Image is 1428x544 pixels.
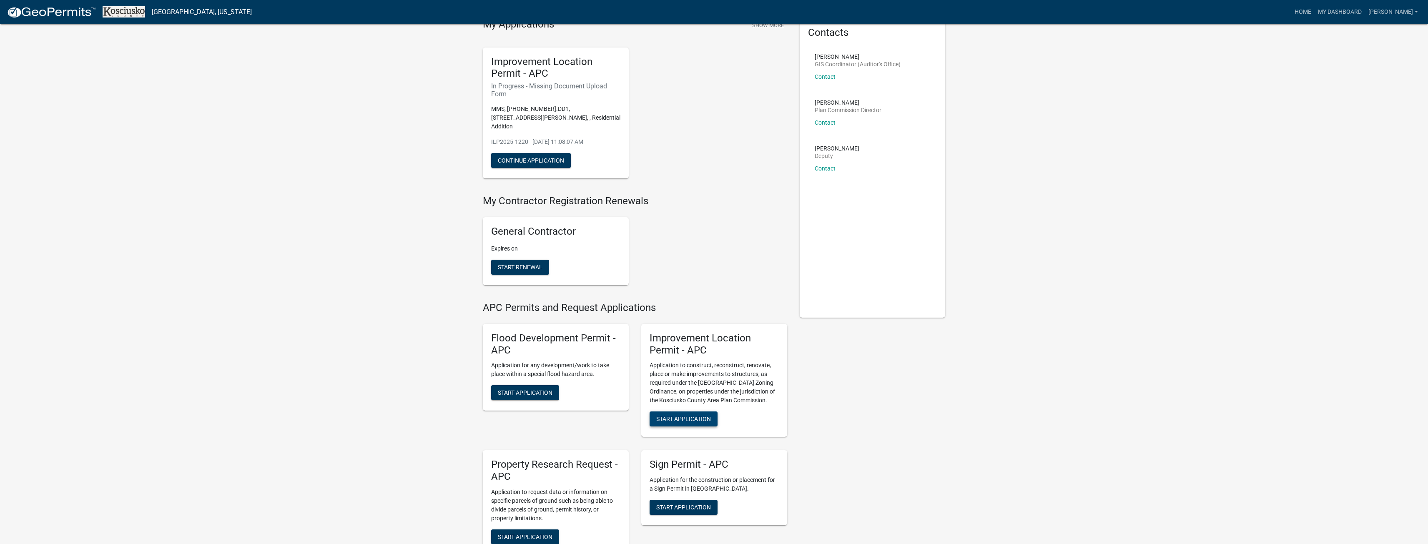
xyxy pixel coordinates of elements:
[815,145,859,151] p: [PERSON_NAME]
[1291,4,1315,20] a: Home
[491,82,620,98] h6: In Progress - Missing Document Upload Form
[650,361,779,405] p: Application to construct, reconstruct, renovate, place or make improvements to structures, as req...
[483,18,554,31] h4: My Applications
[491,226,620,238] h5: General Contractor
[498,534,552,540] span: Start Application
[656,416,711,422] span: Start Application
[1365,4,1421,20] a: [PERSON_NAME]
[815,107,881,113] p: Plan Commission Director
[815,119,836,126] a: Contact
[815,54,901,60] p: [PERSON_NAME]
[815,153,859,159] p: Deputy
[815,73,836,80] a: Contact
[815,100,881,105] p: [PERSON_NAME]
[491,332,620,356] h5: Flood Development Permit - APC
[491,153,571,168] button: Continue Application
[491,488,620,523] p: Application to request data or information on specific parcels of ground such as being able to di...
[491,260,549,275] button: Start Renewal
[483,195,787,207] h4: My Contractor Registration Renewals
[491,361,620,379] p: Application for any development/work to take place within a special flood hazard area.
[491,244,620,253] p: Expires on
[491,138,620,146] p: ILP2025-1220 - [DATE] 11:08:07 AM
[650,500,718,515] button: Start Application
[103,6,145,18] img: Kosciusko County, Indiana
[152,5,252,19] a: [GEOGRAPHIC_DATA], [US_STATE]
[815,61,901,67] p: GIS Coordinator (Auditor's Office)
[650,411,718,426] button: Start Application
[808,27,937,39] h5: Contacts
[650,459,779,471] h5: Sign Permit - APC
[1315,4,1365,20] a: My Dashboard
[491,105,620,131] p: MMS, [PHONE_NUMBER].DD1, [STREET_ADDRESS][PERSON_NAME], , Residential Addition
[491,385,559,400] button: Start Application
[815,165,836,172] a: Contact
[749,18,787,32] button: Show More
[491,56,620,80] h5: Improvement Location Permit - APC
[491,459,620,483] h5: Property Research Request - APC
[498,264,542,271] span: Start Renewal
[483,302,787,314] h4: APC Permits and Request Applications
[650,476,779,493] p: Application for the construction or placement for a Sign Permit in [GEOGRAPHIC_DATA].
[498,389,552,396] span: Start Application
[656,504,711,511] span: Start Application
[483,195,787,292] wm-registration-list-section: My Contractor Registration Renewals
[650,332,779,356] h5: Improvement Location Permit - APC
